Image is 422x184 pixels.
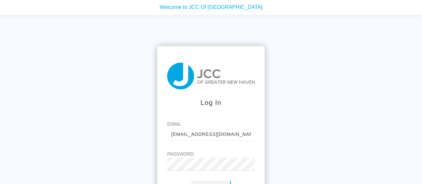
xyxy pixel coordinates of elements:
[167,63,255,90] img: taiji-logo.png
[167,128,255,141] input: johnny@email.com
[5,1,417,10] p: Welcome to JCC Of [GEOGRAPHIC_DATA]
[167,151,255,158] label: Password
[167,97,255,107] div: Log In
[167,121,255,128] label: Email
